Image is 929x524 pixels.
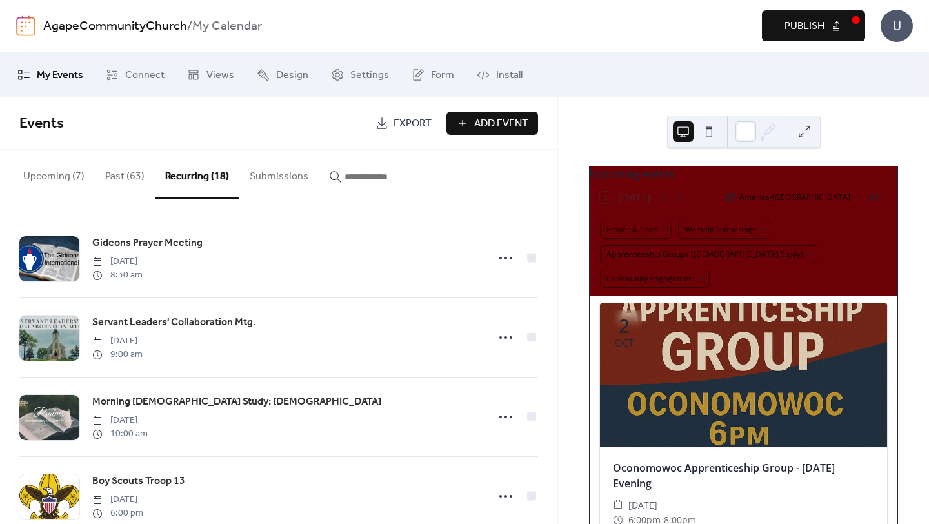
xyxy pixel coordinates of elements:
span: Servant Leaders' Collaboration Mtg. [92,315,255,330]
b: My Calendar [192,14,262,39]
span: Install [496,68,523,83]
button: Past (63) [95,150,155,197]
span: 10:00 am [92,427,148,441]
span: Form [431,68,454,83]
span: 8:30 am [92,268,143,282]
div: U [881,10,913,42]
span: [DATE] [92,414,148,427]
span: [DATE] [92,255,143,268]
div: Oconomowoc Apprenticeship Group - [DATE] Evening [600,460,887,491]
span: Publish [784,19,824,34]
span: [DATE] [628,498,657,513]
a: Boy Scouts Troop 13 [92,473,185,490]
span: Export [394,116,432,132]
span: Connect [125,68,165,83]
a: Servant Leaders' Collaboration Mtg. [92,314,255,331]
span: Settings [350,68,389,83]
a: Settings [321,57,399,92]
a: Export [366,112,441,135]
a: My Events [8,57,93,92]
a: Form [402,57,464,92]
span: Views [206,68,234,83]
a: Gideons Prayer Meeting [92,235,203,252]
img: logo [16,15,35,36]
button: Upcoming (7) [13,150,95,197]
a: Views [177,57,244,92]
a: Morning [DEMOGRAPHIC_DATA] Study: [DEMOGRAPHIC_DATA] [92,394,381,410]
span: America/[GEOGRAPHIC_DATA] [739,194,850,201]
b: / [187,14,192,39]
a: Design [247,57,318,92]
span: My Events [37,68,83,83]
span: [DATE] [92,334,143,348]
a: Connect [96,57,174,92]
span: 9:00 am [92,348,143,361]
a: AgapeCommunityChurch [43,14,187,39]
div: ​ [613,498,623,513]
button: Recurring (18) [155,150,239,199]
span: 6:00 pm [92,507,143,520]
span: Boy Scouts Troop 13 [92,474,185,489]
span: Events [19,110,64,138]
button: Submissions [239,150,319,197]
div: Upcoming events [590,166,897,182]
button: Add Event [446,112,538,135]
span: Design [276,68,308,83]
span: Gideons Prayer Meeting [92,236,203,251]
div: 2 [619,316,630,336]
a: Install [467,57,532,92]
span: Add Event [474,116,528,132]
div: Oct [615,338,634,348]
button: Publish [762,10,865,41]
span: [DATE] [92,493,143,507]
